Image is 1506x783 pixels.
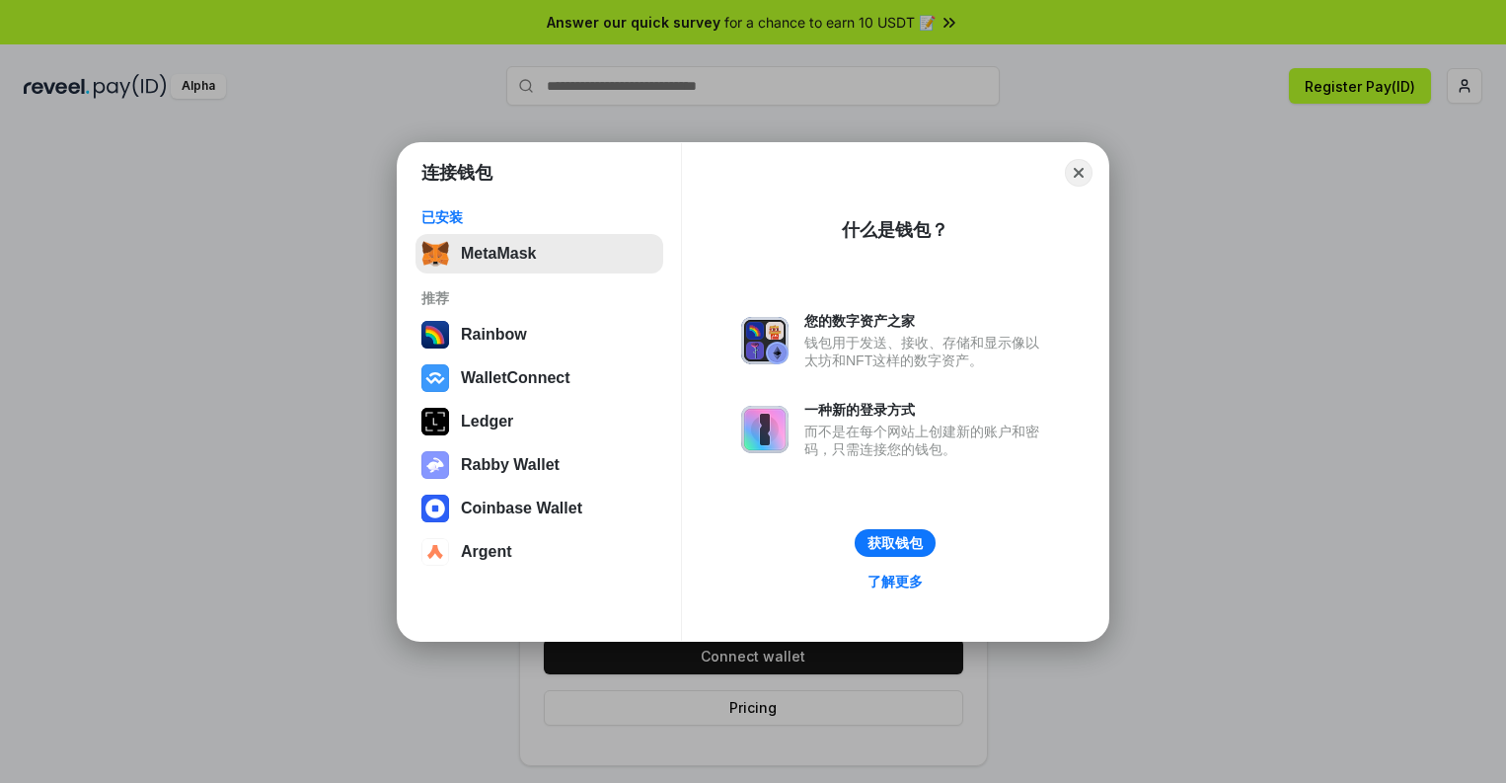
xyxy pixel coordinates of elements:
div: 推荐 [421,289,657,307]
img: svg+xml,%3Csvg%20xmlns%3D%22http%3A%2F%2Fwww.w3.org%2F2000%2Fsvg%22%20fill%3D%22none%22%20viewBox... [741,406,789,453]
div: Ledger [461,413,513,431]
div: MetaMask [461,245,536,263]
div: 一种新的登录方式 [804,401,1049,419]
img: svg+xml,%3Csvg%20width%3D%22120%22%20height%3D%22120%22%20viewBox%3D%220%200%20120%20120%22%20fil... [421,321,449,349]
div: Argent [461,543,512,561]
button: Rabby Wallet [415,445,663,485]
button: 获取钱包 [855,529,936,557]
div: Coinbase Wallet [461,500,582,517]
h1: 连接钱包 [421,161,492,185]
button: Argent [415,532,663,572]
img: svg+xml,%3Csvg%20xmlns%3D%22http%3A%2F%2Fwww.w3.org%2F2000%2Fsvg%22%20fill%3D%22none%22%20viewBox... [741,317,789,364]
img: svg+xml,%3Csvg%20width%3D%2228%22%20height%3D%2228%22%20viewBox%3D%220%200%2028%2028%22%20fill%3D... [421,364,449,392]
button: Ledger [415,402,663,441]
div: Rainbow [461,326,527,344]
button: Close [1065,159,1092,187]
img: svg+xml,%3Csvg%20fill%3D%22none%22%20height%3D%2233%22%20viewBox%3D%220%200%2035%2033%22%20width%... [421,240,449,268]
div: 已安装 [421,208,657,226]
div: 您的数字资产之家 [804,312,1049,330]
img: svg+xml,%3Csvg%20xmlns%3D%22http%3A%2F%2Fwww.w3.org%2F2000%2Fsvg%22%20width%3D%2228%22%20height%3... [421,408,449,435]
div: 了解更多 [867,573,923,590]
img: svg+xml,%3Csvg%20width%3D%2228%22%20height%3D%2228%22%20viewBox%3D%220%200%2028%2028%22%20fill%3D... [421,538,449,566]
button: WalletConnect [415,358,663,398]
div: 什么是钱包？ [842,218,948,242]
button: MetaMask [415,234,663,274]
a: 了解更多 [856,569,935,594]
img: svg+xml,%3Csvg%20width%3D%2228%22%20height%3D%2228%22%20viewBox%3D%220%200%2028%2028%22%20fill%3D... [421,495,449,522]
div: 而不是在每个网站上创建新的账户和密码，只需连接您的钱包。 [804,423,1049,458]
img: svg+xml,%3Csvg%20xmlns%3D%22http%3A%2F%2Fwww.w3.org%2F2000%2Fsvg%22%20fill%3D%22none%22%20viewBox... [421,451,449,479]
div: 钱包用于发送、接收、存储和显示像以太坊和NFT这样的数字资产。 [804,334,1049,369]
div: Rabby Wallet [461,456,560,474]
button: Coinbase Wallet [415,489,663,528]
div: 获取钱包 [867,534,923,552]
div: WalletConnect [461,369,570,387]
button: Rainbow [415,315,663,354]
